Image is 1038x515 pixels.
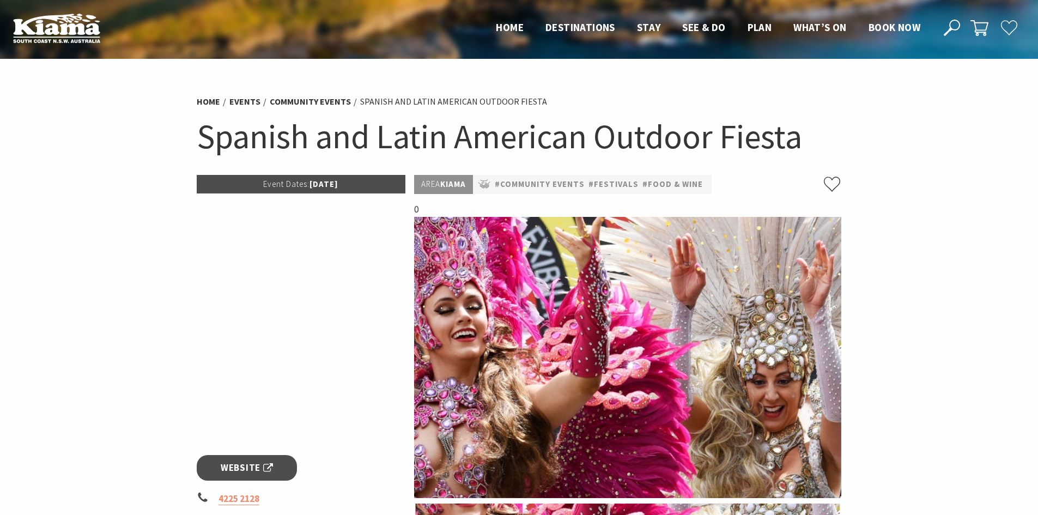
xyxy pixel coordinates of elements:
span: Stay [637,21,661,34]
div: 0 [414,202,841,498]
span: What’s On [793,21,847,34]
a: Home [197,96,220,107]
a: #Festivals [588,178,639,191]
span: Website [221,461,273,475]
span: Destinations [545,21,615,34]
img: Kiama Logo [13,13,100,43]
a: Website [197,455,298,481]
a: #Food & Wine [642,178,703,191]
a: What’s On [793,21,847,35]
span: Event Dates: [263,179,309,189]
a: Book now [869,21,920,35]
span: Area [421,179,440,189]
span: Home [496,21,524,34]
nav: Main Menu [485,19,931,37]
a: Community Events [270,96,351,107]
a: 4225 2128 [218,493,259,505]
a: Plan [748,21,772,35]
a: #Community Events [495,178,585,191]
a: Destinations [545,21,615,35]
span: Plan [748,21,772,34]
a: See & Do [682,21,725,35]
a: Events [229,96,260,107]
span: Book now [869,21,920,34]
h1: Spanish and Latin American Outdoor Fiesta [197,114,842,159]
img: Dancers in jewelled pink and silver costumes with feathers, holding their hands up while smiling [414,217,841,498]
p: [DATE] [197,175,406,193]
span: See & Do [682,21,725,34]
a: Home [496,21,524,35]
p: Kiama [414,175,473,194]
li: Spanish and Latin American Outdoor Fiesta [360,95,547,109]
a: Stay [637,21,661,35]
